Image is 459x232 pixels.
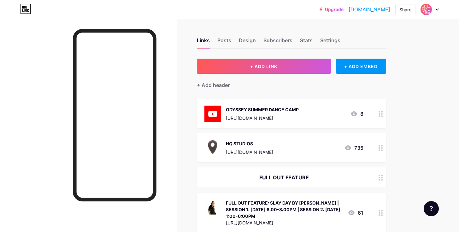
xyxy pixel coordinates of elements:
[320,7,344,12] a: Upgrade
[197,37,210,48] div: Links
[420,3,432,15] img: HQ Studios
[399,6,411,13] div: Share
[226,140,273,147] div: HQ STUDIOS
[204,106,221,122] img: ODYSSEY SUMMER DANCE CAMP
[250,64,277,69] span: + ADD LINK
[226,115,299,121] div: [URL][DOMAIN_NAME]
[336,59,386,74] div: + ADD EMBED
[348,209,363,217] div: 61
[263,37,292,48] div: Subscribers
[197,59,331,74] button: + ADD LINK
[197,81,230,89] div: + Add header
[300,37,313,48] div: Stats
[226,219,343,226] div: [URL][DOMAIN_NAME]
[320,37,340,48] div: Settings
[226,106,299,113] div: ODYSSEY SUMMER DANCE CAMP
[204,174,363,181] div: FULL OUT FEATURE
[350,110,363,118] div: 8
[226,149,273,155] div: [URL][DOMAIN_NAME]
[217,37,231,48] div: Posts
[226,200,343,219] div: FULL OUT FEATURE: SLAY DAY BY [PERSON_NAME] | SESSION 1: [DATE] 6:00-8:00PM | SESSION 2: [DATE] 1...
[204,199,221,215] img: FULL OUT FEATURE: SLAY DAY BY KEVIN | SESSION 1: SAT, JUL 26, 6:00-8:00PM | SESSION 2: SUN, JUL 2...
[349,6,390,13] a: [DOMAIN_NAME]
[239,37,256,48] div: Design
[344,144,363,152] div: 735
[204,140,221,156] img: HQ STUDIOS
